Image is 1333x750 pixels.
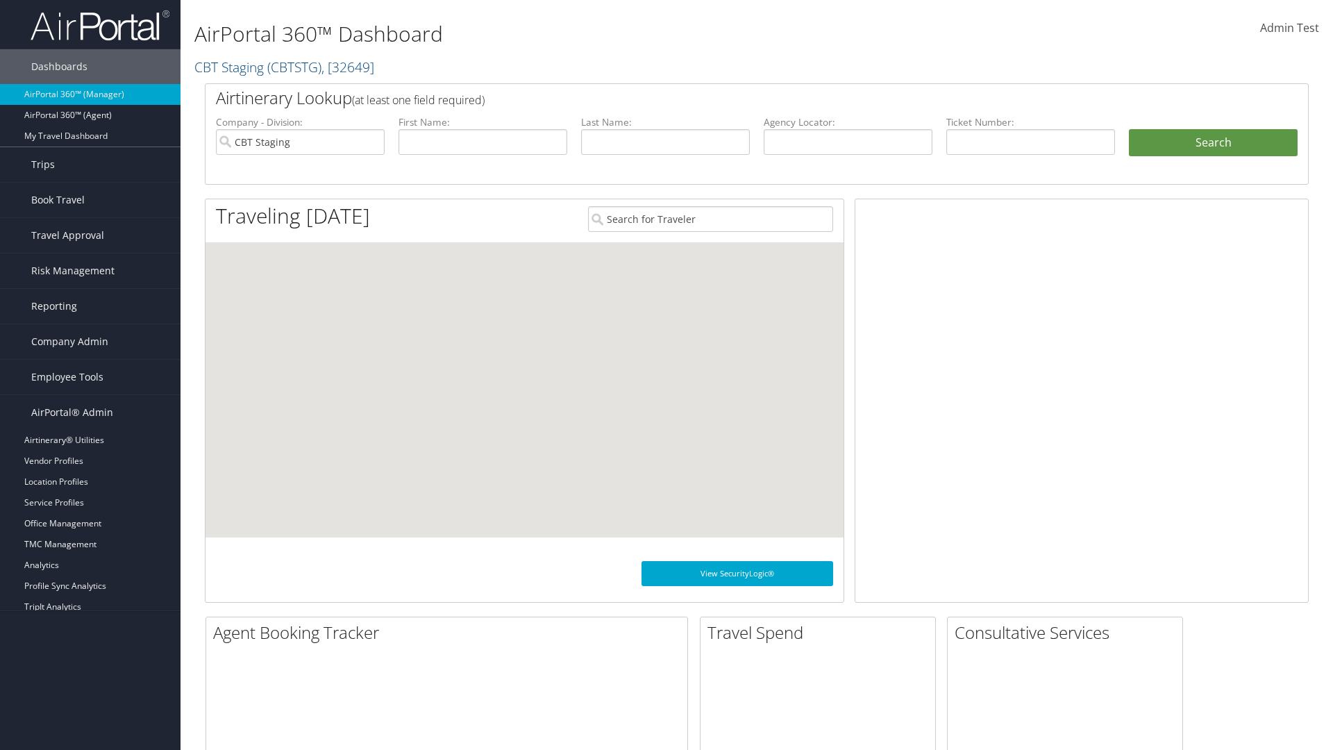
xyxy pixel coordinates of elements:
[581,115,750,129] label: Last Name:
[31,253,115,288] span: Risk Management
[194,19,944,49] h1: AirPortal 360™ Dashboard
[31,218,104,253] span: Travel Approval
[1260,7,1319,50] a: Admin Test
[31,395,113,430] span: AirPortal® Admin
[31,183,85,217] span: Book Travel
[31,147,55,182] span: Trips
[707,621,935,644] h2: Travel Spend
[399,115,567,129] label: First Name:
[1260,20,1319,35] span: Admin Test
[955,621,1182,644] h2: Consultative Services
[31,49,87,84] span: Dashboards
[216,115,385,129] label: Company - Division:
[946,115,1115,129] label: Ticket Number:
[216,86,1206,110] h2: Airtinerary Lookup
[216,201,370,231] h1: Traveling [DATE]
[352,92,485,108] span: (at least one field required)
[194,58,374,76] a: CBT Staging
[321,58,374,76] span: , [ 32649 ]
[642,561,833,586] a: View SecurityLogic®
[588,206,833,232] input: Search for Traveler
[764,115,932,129] label: Agency Locator:
[1129,129,1298,157] button: Search
[267,58,321,76] span: ( CBTSTG )
[31,289,77,324] span: Reporting
[213,621,687,644] h2: Agent Booking Tracker
[31,324,108,359] span: Company Admin
[31,360,103,394] span: Employee Tools
[31,9,169,42] img: airportal-logo.png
